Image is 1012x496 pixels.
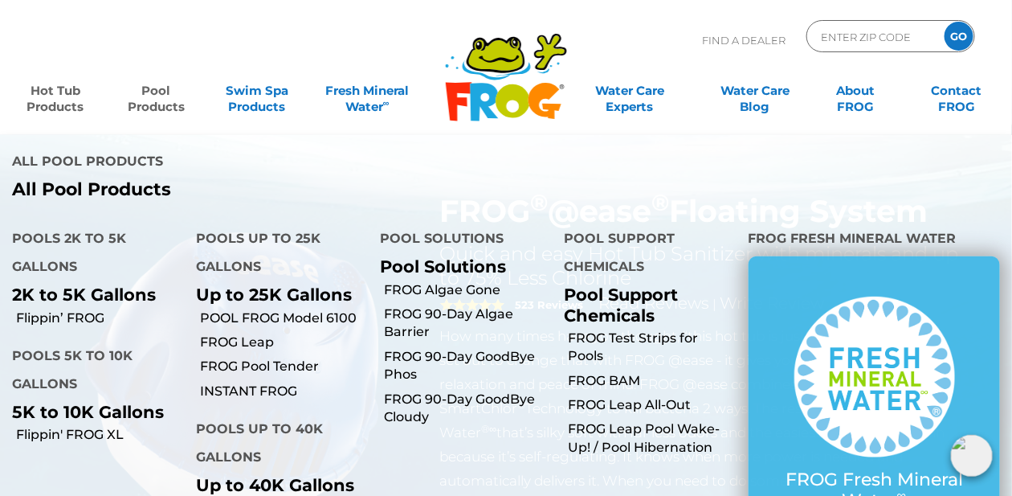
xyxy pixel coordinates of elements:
h4: All Pool Products [12,147,494,179]
h4: FROG Fresh Mineral Water [749,224,1001,256]
a: Hot TubProducts [16,75,95,107]
a: FROG 90-Day GoodBye Phos [384,348,552,384]
a: Fresh MineralWater∞ [318,75,416,107]
input: GO [945,22,973,51]
a: PoolProducts [116,75,195,107]
a: All Pool Products [12,179,494,200]
a: FROG Test Strips for Pools [569,330,737,366]
a: FROG Leap [200,334,368,351]
img: openIcon [951,435,993,477]
h4: Pool Solutions [380,224,540,256]
p: Find A Dealer [702,20,786,60]
a: Water CareExperts [566,75,694,107]
a: FROG 90-Day GoodBye Cloudy [384,391,552,427]
a: POOL FROG Model 6100 [200,309,368,327]
a: FROG BAM [569,372,737,390]
h4: Pools 2K to 5K Gallons [12,224,172,285]
p: Up to 25K Gallons [196,285,356,305]
a: FROG Leap All-Out [569,396,737,414]
p: 5K to 10K Gallons [12,402,172,422]
a: ContactFROG [917,75,996,107]
a: Swim SpaProducts [218,75,296,107]
input: Zip Code Form [819,25,928,48]
a: INSTANT FROG [200,383,368,400]
a: Flippin' FROG XL [16,426,184,444]
a: FROG Algae Gone [384,281,552,299]
h4: Pools up to 25K Gallons [196,224,356,285]
p: 2K to 5K Gallons [12,285,172,305]
a: Flippin’ FROG [16,309,184,327]
a: Pool Solutions [380,256,506,277]
h4: Pool Support Chemicals [565,224,724,285]
a: Water CareBlog [716,75,794,107]
a: FROG Pool Tender [200,358,368,375]
a: FROG Leap Pool Wake-Up! / Pool Hibernation [569,420,737,457]
p: Pool Support Chemicals [565,285,724,325]
a: AboutFROG [817,75,896,107]
h4: Pools up to 40K Gallons [196,415,356,475]
h4: Pools 5K to 10K Gallons [12,342,172,402]
p: Up to 40K Gallons [196,475,356,495]
a: FROG 90-Day Algae Barrier [384,305,552,342]
sup: ∞ [383,97,390,109]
